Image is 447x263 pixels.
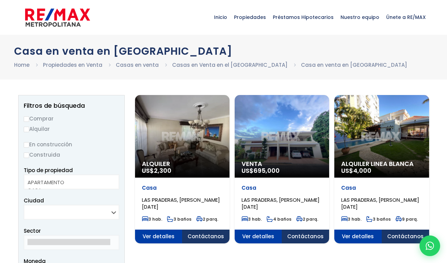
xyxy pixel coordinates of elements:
span: 3 hab. [242,216,262,222]
span: Ciudad [24,197,44,204]
span: Ver detalles [334,230,382,243]
p: Casa [242,185,322,191]
span: Propiedades [231,7,269,28]
p: Casa [142,185,223,191]
input: En construcción [24,142,29,148]
option: CASA [27,186,110,194]
span: Nuestro equipo [337,7,383,28]
span: 3 baños [167,216,191,222]
a: Casas en venta [116,61,159,69]
span: 2 parq. [296,216,318,222]
a: Venta US$695,000 Casa LAS PRADERAS, [PERSON_NAME][DATE] 3 hab. 4 baños 2 parq. Ver detalles Contá... [235,95,329,243]
span: Contáctanos [182,230,230,243]
span: Sector [24,227,41,234]
a: Home [14,61,30,69]
span: US$ [341,166,371,175]
span: US$ [242,166,280,175]
span: 2,300 [154,166,171,175]
span: 3 baños [366,216,391,222]
span: Venta [242,160,322,167]
option: APARTAMENTO [27,178,110,186]
span: Alquiler Linea Blanca [341,160,422,167]
a: Alquiler Linea Blanca US$4,000 Casa LAS PRADERAS, [PERSON_NAME][DATE] 3 hab. 3 baños 9 parq. Ver ... [334,95,429,243]
input: Comprar [24,116,29,122]
span: Contáctanos [282,230,329,243]
label: Alquilar [24,125,119,133]
span: Contáctanos [382,230,429,243]
h1: Casa en venta en [GEOGRAPHIC_DATA] [14,45,433,57]
span: Únete a RE/MAX [383,7,429,28]
label: Construida [24,150,119,159]
a: Propiedades en Venta [43,61,102,69]
span: US$ [142,166,171,175]
span: 4,000 [353,166,371,175]
a: Casas en Venta en el [GEOGRAPHIC_DATA] [172,61,288,69]
span: Alquiler [142,160,223,167]
input: Alquilar [24,127,29,132]
span: Tipo de propiedad [24,167,73,174]
a: Casa en venta en [GEOGRAPHIC_DATA] [301,61,407,69]
h2: Filtros de búsqueda [24,102,119,109]
label: En construcción [24,140,119,149]
input: Construida [24,152,29,158]
span: LAS PRADERAS, [PERSON_NAME][DATE] [142,196,220,210]
span: Ver detalles [135,230,182,243]
label: Comprar [24,114,119,123]
span: 2 parq. [196,216,218,222]
span: Inicio [211,7,231,28]
span: Ver detalles [235,230,282,243]
span: Préstamos Hipotecarios [269,7,337,28]
span: LAS PRADERAS, [PERSON_NAME][DATE] [242,196,320,210]
span: 9 parq. [395,216,418,222]
span: 4 baños [267,216,291,222]
img: remax-metropolitana-logo [25,7,90,28]
a: Alquiler US$2,300 Casa LAS PRADERAS, [PERSON_NAME][DATE] 3 hab. 3 baños 2 parq. Ver detalles Cont... [135,95,230,243]
span: 3 hab. [341,216,361,222]
p: Casa [341,185,422,191]
span: 3 hab. [142,216,162,222]
span: LAS PRADERAS, [PERSON_NAME][DATE] [341,196,419,210]
span: 695,000 [254,166,280,175]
